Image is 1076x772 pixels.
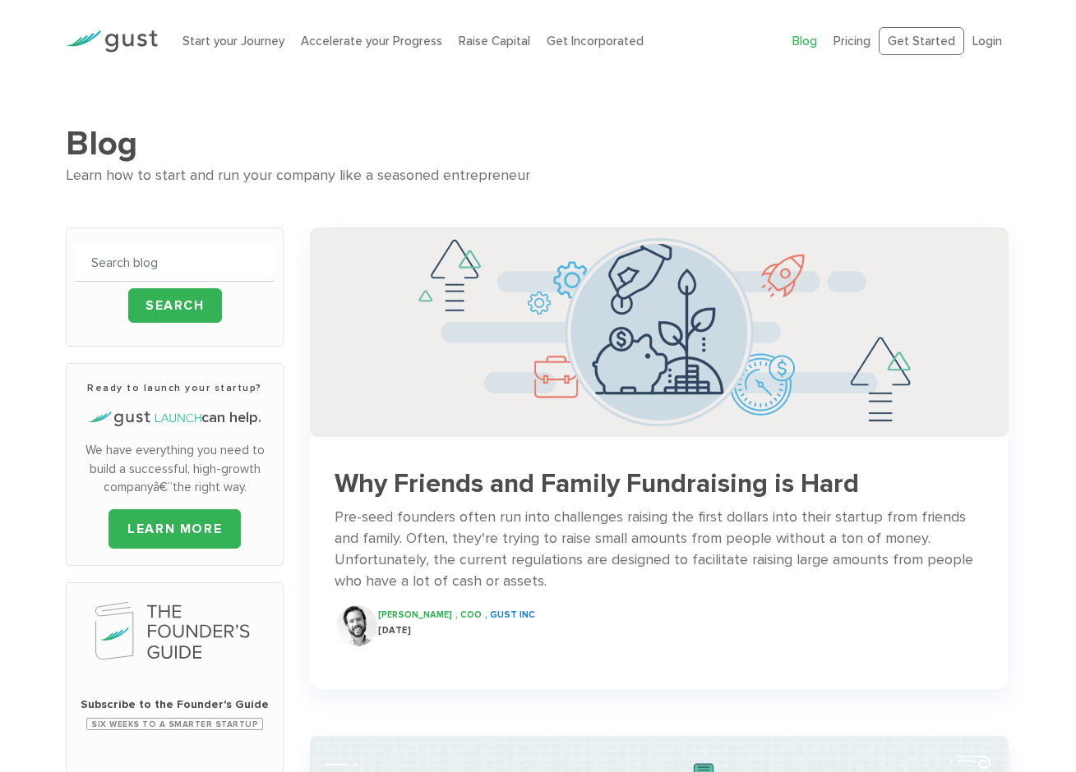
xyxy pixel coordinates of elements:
span: [PERSON_NAME] [378,609,452,620]
h3: Why Friends and Family Fundraising is Hard [335,470,984,499]
a: Accelerate your Progress [301,34,442,48]
input: Search blog [75,245,275,282]
a: Login [972,34,1002,48]
div: Pre-seed founders often run into challenges raising the first dollars into their startup from fri... [335,507,984,592]
span: Six Weeks to a Smarter Startup [86,718,263,730]
span: Subscribe to the Founder's Guide [75,696,275,713]
span: , COO [455,609,482,620]
span: [DATE] [378,625,411,636]
img: Gust Logo [66,30,158,53]
input: Search [128,288,222,323]
span: , Gust INC [485,609,535,620]
a: Blog [792,34,817,48]
a: Start your Journey [182,34,284,48]
h1: Blog [66,123,1009,164]
a: Get Incorporated [547,34,644,48]
h4: can help. [75,407,275,429]
a: Pricing [834,34,870,48]
img: Successful Startup Founders Invest In Their Own Ventures 0742d64fd6a698c3cfa409e71c3cc4e5620a7e72... [310,227,1009,437]
a: Successful Startup Founders Invest In Their Own Ventures 0742d64fd6a698c3cfa409e71c3cc4e5620a7e72... [310,227,1009,662]
p: We have everything you need to build a successful, high-growth companyâ€”the right way. [75,441,275,497]
a: LEARN MORE [109,509,241,549]
img: Ryan Nash [336,605,377,646]
a: Raise Capital [459,34,530,48]
a: Get Started [879,27,964,56]
div: Learn how to start and run your company like a seasoned entrepreneur [66,164,1009,188]
h3: Ready to launch your startup? [75,380,275,395]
